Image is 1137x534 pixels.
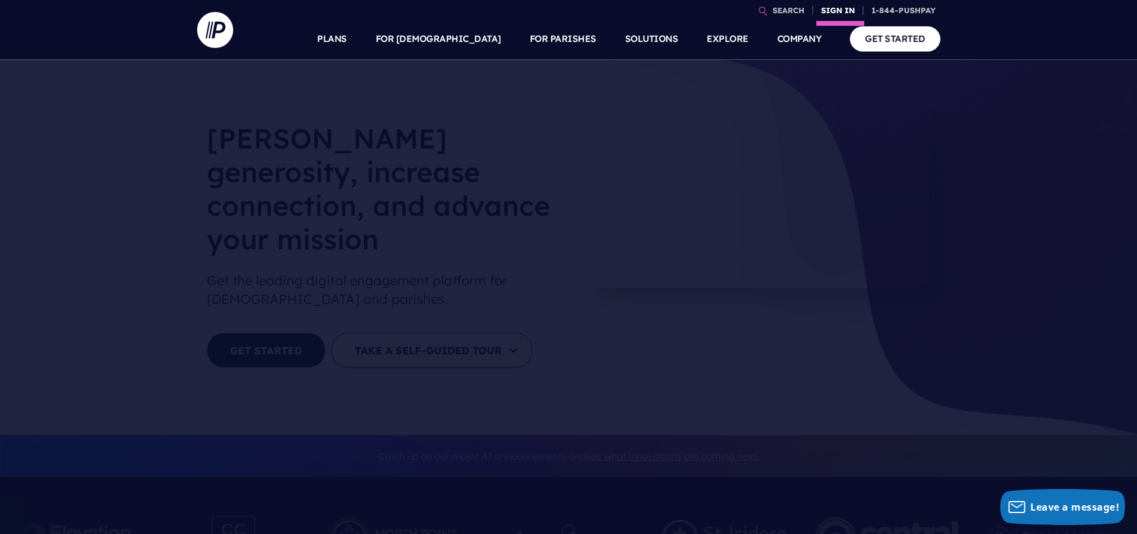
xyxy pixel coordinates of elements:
button: Leave a message! [1000,489,1125,525]
a: FOR PARISHES [530,18,596,60]
a: GET STARTED [850,26,940,51]
a: COMPANY [777,18,822,60]
a: EXPLORE [707,18,749,60]
a: PLANS [317,18,347,60]
a: FOR [DEMOGRAPHIC_DATA] [376,18,501,60]
span: Leave a message! [1030,500,1119,514]
a: SOLUTIONS [625,18,678,60]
